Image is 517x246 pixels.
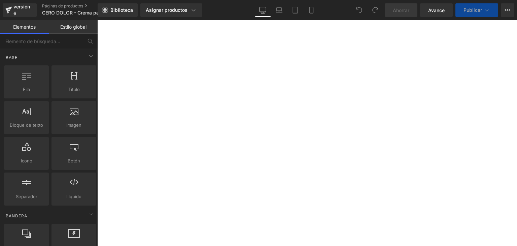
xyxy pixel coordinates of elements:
[42,3,83,8] font: Páginas de productos
[10,122,43,128] font: Bloque de texto
[393,7,409,13] font: Ahorrar
[42,3,119,9] a: Páginas de productos
[3,3,37,17] a: versión 6
[13,4,30,16] font: versión 6
[21,158,32,163] font: Icono
[110,7,133,13] font: Biblioteca
[6,213,27,218] font: Bandera
[98,3,138,17] a: Nueva Biblioteca
[455,3,498,17] button: Publicar
[287,3,303,17] a: Tableta
[369,3,382,17] button: Rehacer
[6,55,18,60] font: Base
[463,7,482,13] font: Publicar
[352,3,366,17] button: Deshacer
[13,24,36,30] font: Elementos
[66,122,81,128] font: Imagen
[428,7,445,13] font: Avance
[42,10,169,16] font: CERO DOLOR - Crema para el dolor Muscular y Nervioso
[60,24,87,30] font: Estilo global
[501,3,514,17] button: Más
[23,87,30,92] font: Fila
[146,7,187,13] font: Asignar productos
[255,3,271,17] a: De oficina
[68,87,80,92] font: Título
[271,3,287,17] a: Computadora portátil
[68,158,80,163] font: Botón
[303,3,319,17] a: Móvil
[420,3,453,17] a: Avance
[16,194,37,199] font: Separador
[66,194,81,199] font: Líquido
